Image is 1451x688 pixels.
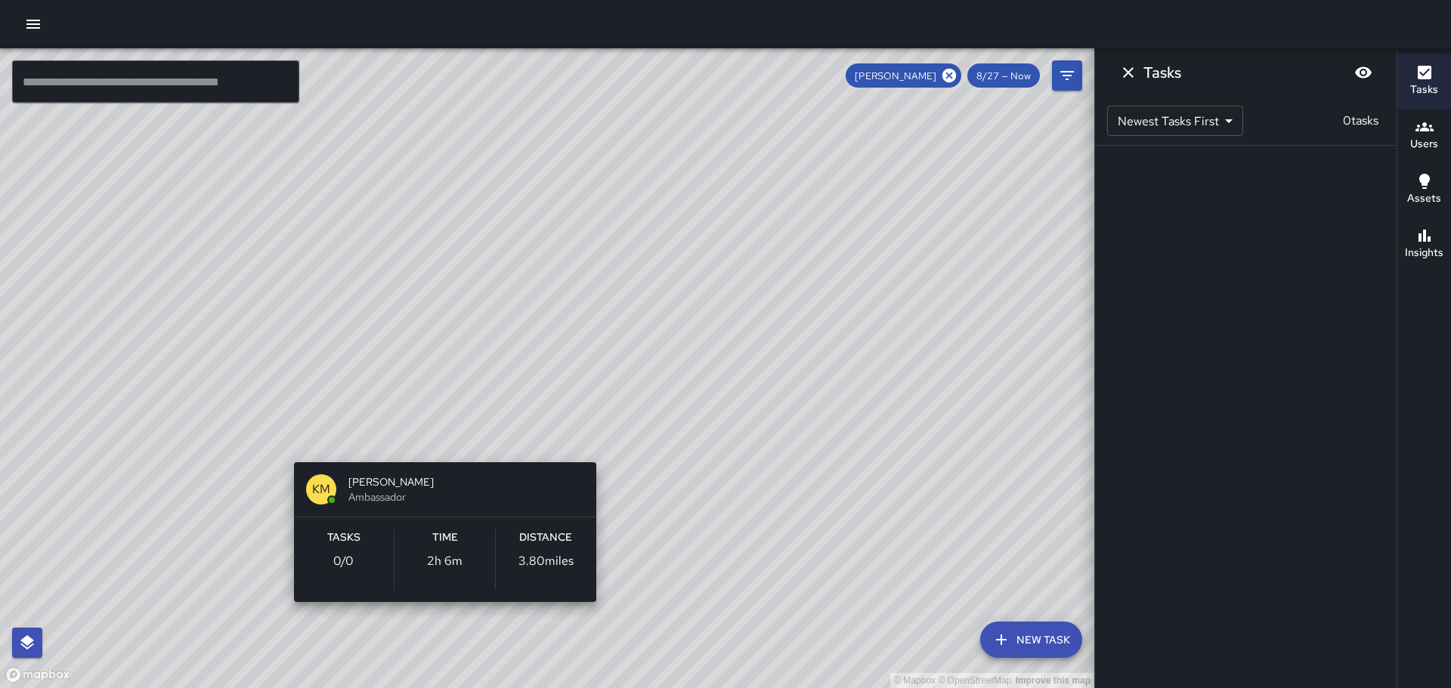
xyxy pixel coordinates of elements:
[846,69,945,82] span: [PERSON_NAME]
[327,529,360,546] h6: Tasks
[967,69,1040,82] span: 8/27 — Now
[846,63,961,88] div: [PERSON_NAME]
[1397,218,1451,272] button: Insights
[333,552,354,570] p: 0 / 0
[1143,60,1181,85] h6: Tasks
[294,462,596,602] button: KM[PERSON_NAME]AmbassadorTasks0/0Time2h 6mDistance3.80miles
[518,552,574,570] p: 3.80 miles
[1397,54,1451,109] button: Tasks
[1410,136,1438,153] h6: Users
[427,552,463,570] p: 2h 6m
[1107,106,1243,136] div: Newest Tasks First
[1407,190,1441,207] h6: Assets
[1348,57,1378,88] button: Blur
[1405,245,1443,261] h6: Insights
[432,529,458,546] h6: Time
[312,480,330,498] p: KM
[1397,163,1451,218] button: Assets
[980,622,1082,658] button: New Task
[519,529,572,546] h6: Distance
[348,489,584,504] span: Ambassador
[1397,109,1451,163] button: Users
[1337,112,1384,130] p: 0 tasks
[1113,57,1143,88] button: Dismiss
[348,474,584,489] span: [PERSON_NAME]
[1410,82,1438,98] h6: Tasks
[1052,60,1082,91] button: Filters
